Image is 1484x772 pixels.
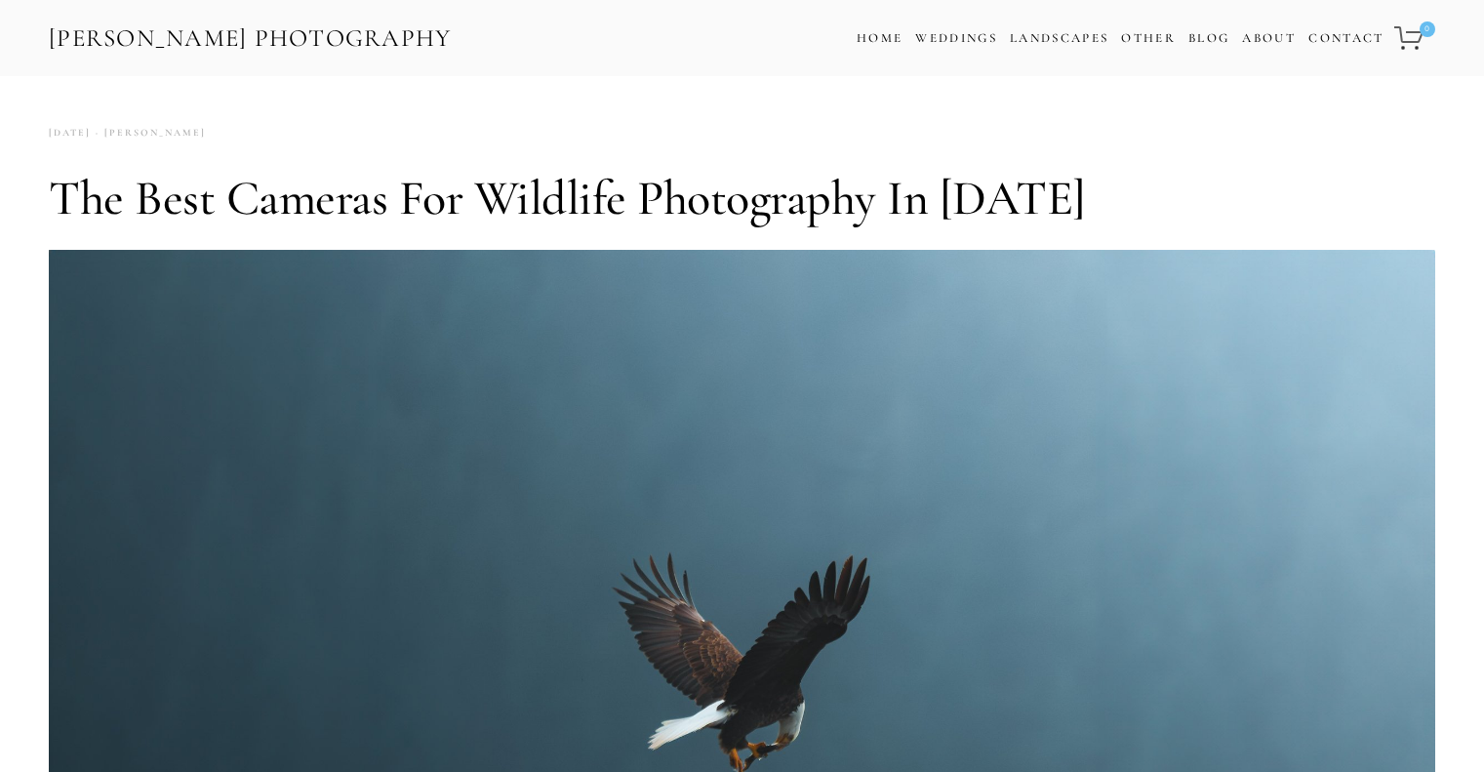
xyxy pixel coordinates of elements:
a: 0 items in cart [1391,15,1437,61]
time: [DATE] [49,120,91,146]
a: Landscapes [1010,30,1108,46]
a: Blog [1188,24,1229,53]
span: 0 [1420,21,1435,37]
a: [PERSON_NAME] Photography [47,17,454,61]
a: About [1242,24,1296,53]
a: Contact [1308,24,1384,53]
a: [PERSON_NAME] [91,120,206,146]
a: Weddings [915,30,997,46]
a: Home [857,24,902,53]
h1: The Best Cameras for Wildlife Photography in [DATE] [49,169,1435,227]
a: Other [1121,30,1176,46]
